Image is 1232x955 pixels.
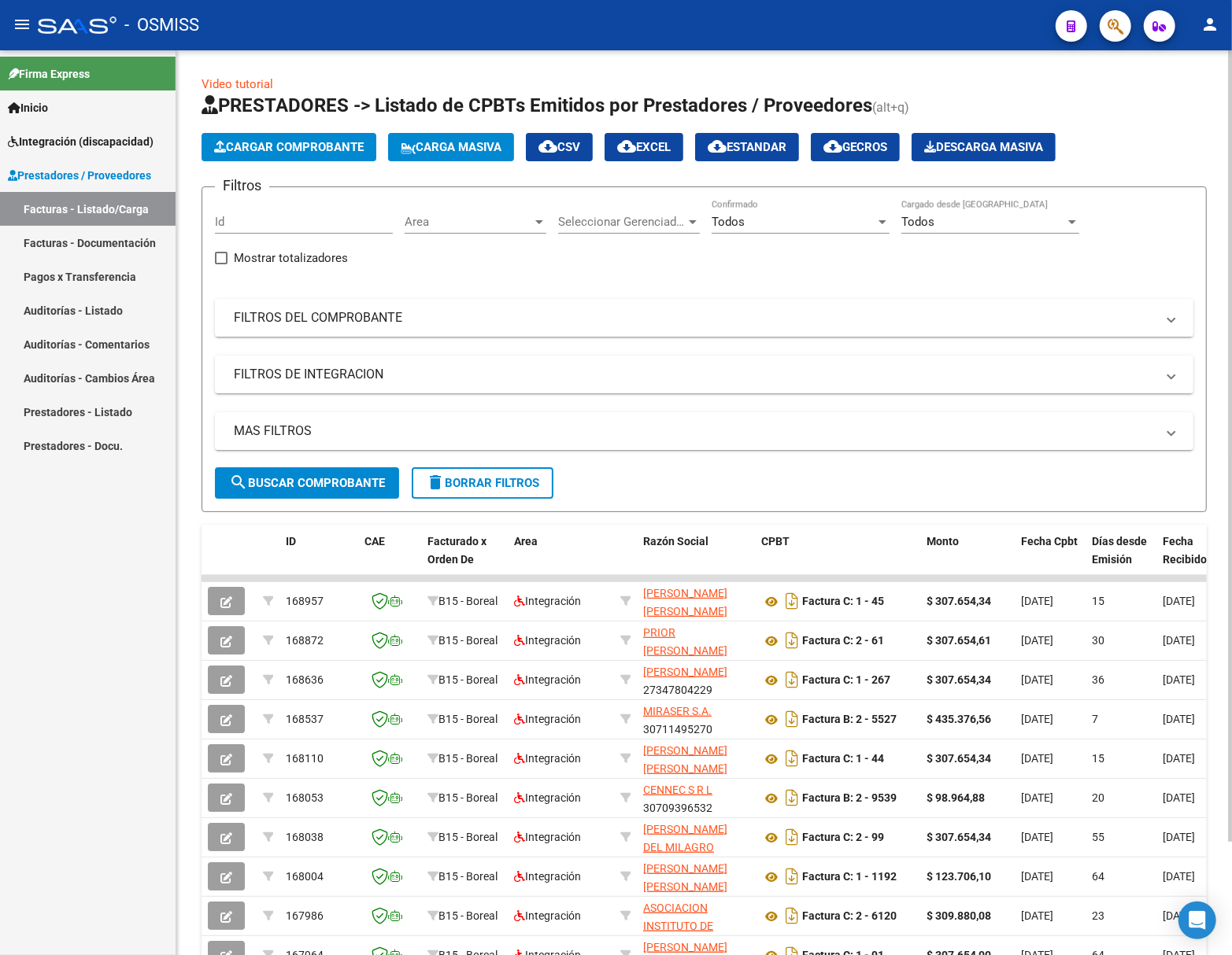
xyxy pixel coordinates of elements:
div: 27379600374 [643,742,749,775]
datatable-header-cell: Días desde Emisión [1086,525,1156,594]
button: Carga Masiva [388,133,514,161]
span: [DATE] [1163,595,1195,607]
strong: Factura C: 1 - 45 [802,595,884,608]
span: Integración [514,870,581,883]
span: [DATE] [1021,634,1053,647]
span: Seleccionar Gerenciador [558,215,686,229]
button: EXCEL [605,133,683,161]
h3: Filtros [215,175,269,197]
span: [DATE] [1021,909,1053,922]
strong: Factura B: 2 - 5527 [802,713,897,726]
datatable-header-cell: CAE [358,525,421,594]
span: Firma Express [8,65,90,83]
span: Prestadores / Proveedores [8,167,151,184]
span: B15 - Boreal [438,831,498,843]
strong: Factura B: 2 - 9539 [802,792,897,805]
span: [PERSON_NAME] DEL MILAGRO [643,823,727,854]
span: Area [514,535,538,548]
i: Descargar documento [782,628,802,653]
mat-panel-title: MAS FILTROS [234,422,1156,440]
span: Borrar Filtros [426,476,539,490]
span: 167986 [286,909,324,922]
span: 30 [1092,634,1104,647]
strong: $ 435.376,56 [927,713,991,725]
mat-icon: search [229,473,248,492]
span: 168537 [286,713,324,725]
span: 7 [1092,713,1098,725]
span: 168957 [286,595,324,607]
i: Descargar documento [782,588,802,614]
span: Integración [514,791,581,804]
span: 20 [1092,791,1104,804]
div: 30638811630 [643,899,749,932]
span: [DATE] [1021,870,1053,883]
span: [DATE] [1021,791,1053,804]
button: Borrar Filtros [412,467,553,499]
span: [PERSON_NAME] [PERSON_NAME] [643,587,727,618]
div: 27234392250 [643,624,749,657]
strong: $ 309.880,08 [927,909,991,922]
button: Cargar Comprobante [202,133,376,161]
span: Razón Social [643,535,708,548]
div: 27374197520 [643,860,749,893]
strong: $ 123.706,10 [927,870,991,883]
button: Estandar [695,133,799,161]
span: Buscar Comprobante [229,476,385,490]
strong: $ 307.654,61 [927,634,991,647]
span: B15 - Boreal [438,673,498,686]
span: [DATE] [1021,713,1053,725]
i: Descargar documento [782,824,802,850]
span: [PERSON_NAME] [643,941,727,953]
mat-panel-title: FILTROS DEL COMPROBANTE [234,309,1156,326]
span: [DATE] [1163,673,1195,686]
strong: Factura C: 2 - 61 [802,635,884,647]
span: PRESTADORES -> Listado de CPBTs Emitidos por Prestadores / Proveedores [202,94,872,116]
span: Inicio [8,99,48,116]
span: [PERSON_NAME] [PERSON_NAME] [643,862,727,893]
span: 168872 [286,634,324,647]
span: Fecha Cpbt [1021,535,1078,548]
mat-icon: person [1201,15,1219,34]
span: MIRASER S.A. [643,705,712,717]
span: Todos [712,215,745,229]
span: Gecros [823,140,887,154]
span: Carga Masiva [401,140,501,154]
span: CENNEC S R L [643,784,712,796]
app-download-masive: Descarga masiva de comprobantes (adjuntos) [912,133,1056,161]
span: Integración [514,752,581,765]
span: - OSMISS [124,8,199,42]
span: Días desde Emisión [1092,535,1147,566]
button: Gecros [811,133,900,161]
div: 27377760110 [643,820,749,854]
span: B15 - Boreal [438,870,498,883]
strong: $ 307.654,34 [927,831,991,843]
datatable-header-cell: Facturado x Orden De [421,525,508,594]
span: B15 - Boreal [438,634,498,647]
span: Mostrar totalizadores [234,249,348,267]
span: Integración (discapacidad) [8,133,154,150]
strong: $ 307.654,34 [927,752,991,765]
i: Descargar documento [782,785,802,810]
datatable-header-cell: Razón Social [637,525,755,594]
span: [DATE] [1163,752,1195,765]
span: Descarga Masiva [924,140,1043,154]
i: Descargar documento [782,746,802,771]
button: CSV [526,133,593,161]
div: 27347804229 [643,663,749,696]
span: [PERSON_NAME] [PERSON_NAME] [643,744,727,775]
div: 30711495270 [643,702,749,736]
mat-expansion-panel-header: FILTROS DE INTEGRACION [215,356,1193,393]
mat-expansion-panel-header: MAS FILTROS [215,412,1193,450]
mat-panel-title: FILTROS DE INTEGRACION [234,366,1156,383]
i: Descargar documento [782,706,802,732]
span: Integración [514,595,581,607]
span: ID [286,535,296,548]
datatable-header-cell: Area [508,525,614,594]
span: 64 [1092,870,1104,883]
span: 168004 [286,870,324,883]
datatable-header-cell: ID [279,525,358,594]
strong: Factura C: 2 - 99 [802,831,884,844]
span: B15 - Boreal [438,909,498,922]
mat-icon: cloud_download [617,137,636,156]
button: Buscar Comprobante [215,467,399,499]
